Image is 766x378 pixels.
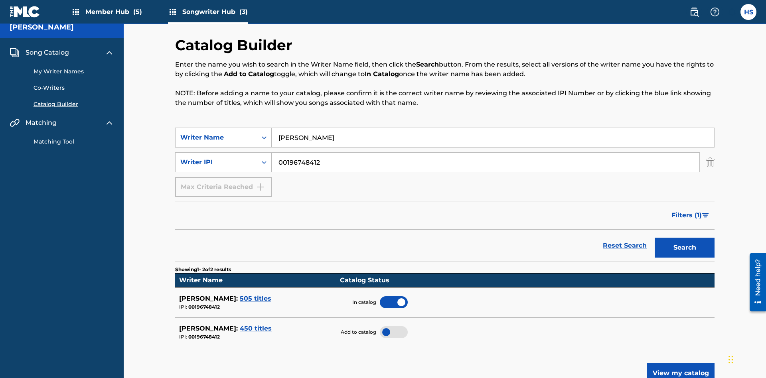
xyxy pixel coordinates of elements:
img: search [689,7,699,17]
button: Search [655,238,715,258]
a: Public Search [686,4,702,20]
a: Co-Writers [34,84,114,92]
span: (5) [133,8,142,16]
div: Drag [728,348,733,372]
span: Filters ( 1 ) [671,211,702,220]
p: Enter the name you wish to search in the Writer Name field, then click the button. From the resul... [175,60,715,79]
button: Filters (1) [667,205,715,225]
div: 00196748412 [179,333,336,341]
span: IPI: [179,304,187,310]
a: My Writer Names [34,67,114,76]
h5: Lorna Singerton [10,23,74,32]
span: (3) [239,8,248,16]
div: Help [707,4,723,20]
img: help [710,7,720,17]
img: Top Rightsholders [71,7,81,17]
span: Add to catalog [341,329,376,336]
span: IPI: [179,334,187,340]
img: Song Catalog [10,48,19,57]
p: Showing 1 - 2 of 2 results [175,266,231,273]
strong: Add to Catalog [224,70,274,78]
div: User Menu [740,4,756,20]
span: [PERSON_NAME] : [179,325,238,332]
span: Member Hub [85,7,142,16]
img: Matching [10,118,20,128]
span: 450 titles [240,325,272,332]
img: expand [105,118,114,128]
a: Song CatalogSong Catalog [10,48,69,57]
span: Matching [26,118,57,128]
td: Catalog Status [336,274,711,287]
h2: Catalog Builder [175,36,296,54]
iframe: Resource Center [744,250,766,315]
div: Writer IPI [180,157,252,167]
div: Notifications [728,8,736,16]
img: MLC Logo [10,6,40,18]
img: filter [702,213,709,218]
img: Top Rightsholders [168,7,178,17]
a: Matching Tool [34,138,114,146]
p: NOTE: Before adding a name to your catalog, please confirm it is the correct writer name by revie... [175,89,715,108]
strong: Search [416,61,439,68]
a: Catalog Builder [34,100,114,108]
span: In catalog [352,299,376,306]
td: Writer Name [175,274,336,287]
span: Song Catalog [26,48,69,57]
iframe: Chat Widget [726,340,766,378]
div: Writer Name [180,133,252,142]
strong: In Catalog [365,70,399,78]
span: 505 titles [240,295,271,302]
a: Reset Search [599,237,651,254]
span: Songwriter Hub [182,7,248,16]
span: [PERSON_NAME] : [179,295,238,302]
form: Search Form [175,128,715,262]
img: expand [105,48,114,57]
img: Delete Criterion [706,152,715,172]
div: 00196748412 [179,303,336,311]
